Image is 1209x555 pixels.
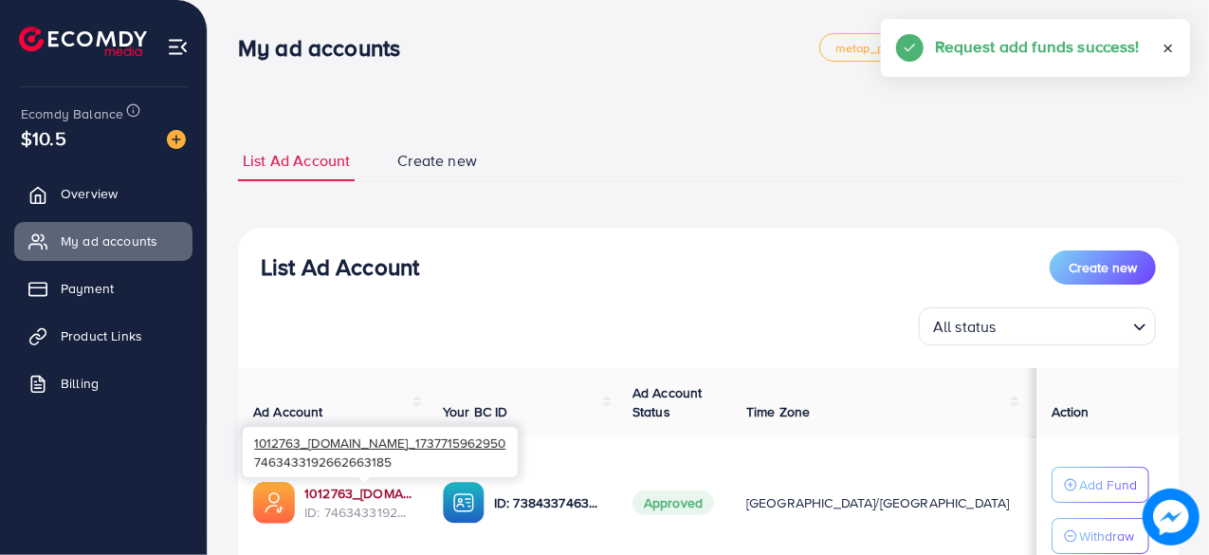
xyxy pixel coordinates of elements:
a: metap_pakistan_001 [819,33,967,62]
div: Search for option [919,307,1156,345]
input: Search for option [1002,309,1126,341]
span: $10.5 [21,124,66,152]
span: 1012763_[DOMAIN_NAME]_1737715962950 [254,434,505,452]
span: Create new [397,150,477,172]
h3: List Ad Account [261,253,419,281]
p: Add Fund [1079,473,1137,496]
span: List Ad Account [243,150,350,172]
span: metap_pakistan_001 [835,42,951,54]
span: Ad Account Status [632,383,703,421]
h3: My ad accounts [238,34,415,62]
a: Overview [14,175,192,213]
p: ID: 7384337463998906369 [494,491,602,514]
span: ID: 7463433192662663185 [304,503,412,522]
img: ic-ba-acc.ded83a64.svg [443,482,485,524]
span: Billing [61,374,99,393]
a: Product Links [14,317,192,355]
span: Ecomdy Balance [21,104,123,123]
button: Withdraw [1052,518,1149,554]
p: Withdraw [1079,525,1134,547]
span: Your BC ID [443,402,508,421]
span: Action [1052,402,1090,421]
span: Payment [61,279,114,298]
a: My ad accounts [14,222,192,260]
span: Create new [1069,258,1137,277]
div: 7463433192662663185 [243,427,518,477]
span: [GEOGRAPHIC_DATA]/[GEOGRAPHIC_DATA] [746,493,1010,512]
a: Billing [14,364,192,402]
img: image [1143,489,1200,546]
button: Add Fund [1052,467,1149,503]
span: Approved [632,490,714,515]
h5: Request add funds success! [935,34,1140,59]
img: ic-ads-acc.e4c84228.svg [253,482,295,524]
span: Product Links [61,326,142,345]
a: 1012763_[DOMAIN_NAME]_1737715962950 [304,484,412,503]
button: Create new [1050,250,1156,285]
span: All status [929,313,1000,341]
span: Ad Account [253,402,323,421]
span: Overview [61,184,118,203]
span: Time Zone [746,402,810,421]
a: Payment [14,269,192,307]
img: logo [19,27,147,56]
img: menu [167,36,189,58]
span: My ad accounts [61,231,157,250]
img: image [167,130,186,149]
